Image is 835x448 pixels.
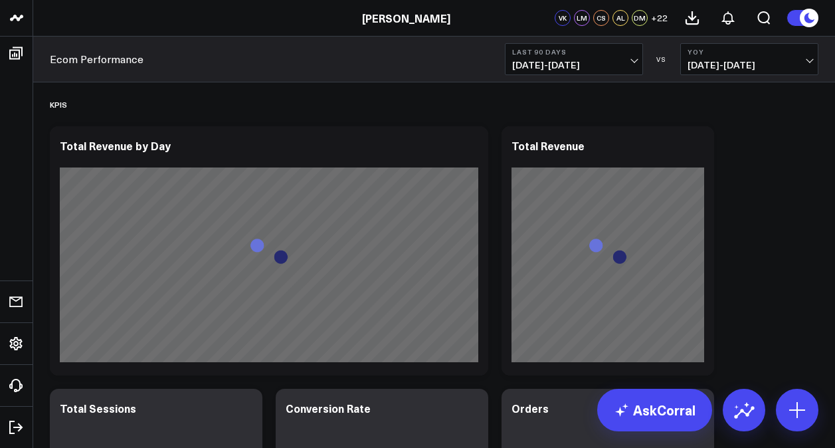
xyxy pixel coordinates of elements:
a: Ecom Performance [50,52,143,66]
b: YoY [688,48,811,56]
div: AL [612,10,628,26]
div: Total Revenue by Day [60,138,171,153]
button: YoY[DATE]-[DATE] [680,43,818,75]
div: Total Sessions [60,401,136,415]
span: + 22 [651,13,668,23]
div: Orders [511,401,549,415]
a: [PERSON_NAME] [362,11,450,25]
div: CS [593,10,609,26]
a: AskCorral [597,389,712,431]
div: LM [574,10,590,26]
div: Total Revenue [511,138,585,153]
button: Last 90 Days[DATE]-[DATE] [505,43,643,75]
div: DM [632,10,648,26]
b: Last 90 Days [512,48,636,56]
span: [DATE] - [DATE] [688,60,811,70]
div: KPIS [50,89,67,120]
div: VK [555,10,571,26]
button: +22 [651,10,668,26]
div: Conversion Rate [286,401,371,415]
div: VS [650,55,674,63]
span: [DATE] - [DATE] [512,60,636,70]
